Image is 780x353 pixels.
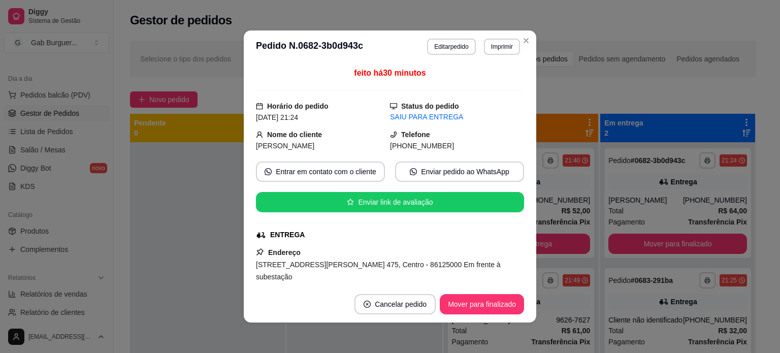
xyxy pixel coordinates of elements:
[518,33,534,49] button: Close
[395,162,524,182] button: whats-appEnviar pedido ao WhatsApp
[267,102,329,110] strong: Horário do pedido
[390,131,397,138] span: phone
[390,142,454,150] span: [PHONE_NUMBER]
[401,102,459,110] strong: Status do pedido
[256,192,524,212] button: starEnviar link de avaliação
[256,113,298,121] span: [DATE] 21:24
[427,39,475,55] button: Editarpedido
[268,248,301,256] strong: Endereço
[265,168,272,175] span: whats-app
[347,199,354,206] span: star
[410,168,417,175] span: whats-app
[267,131,322,139] strong: Nome do cliente
[390,103,397,110] span: desktop
[401,131,430,139] strong: Telefone
[256,39,363,55] h3: Pedido N. 0682-3b0d943c
[256,131,263,138] span: user
[256,248,264,256] span: pushpin
[354,294,436,314] button: close-circleCancelar pedido
[484,39,520,55] button: Imprimir
[256,261,501,281] span: [STREET_ADDRESS][PERSON_NAME] 475, Centro - 86125000 Em frente à subestação
[440,294,524,314] button: Mover para finalizado
[256,142,314,150] span: [PERSON_NAME]
[364,301,371,308] span: close-circle
[256,162,385,182] button: whats-appEntrar em contato com o cliente
[270,230,305,240] div: ENTREGA
[390,112,524,122] div: SAIU PARA ENTREGA
[354,69,426,77] span: feito há 30 minutos
[256,103,263,110] span: calendar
